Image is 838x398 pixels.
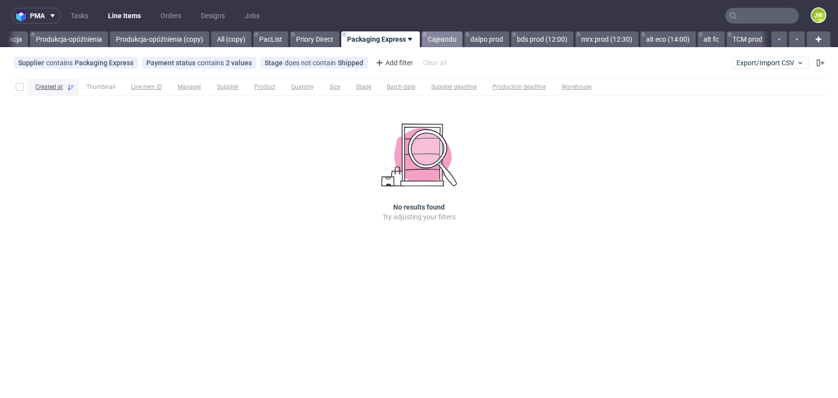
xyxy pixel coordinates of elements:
[464,31,509,47] a: dalpo prod
[329,83,340,91] span: Size
[12,8,61,24] button: pma
[178,83,201,91] span: Manager
[46,59,75,67] span: contains
[421,56,449,70] div: Clear all
[291,83,314,91] span: Quantity
[698,31,725,47] a: alt fc
[30,31,108,47] a: Produkcja-opóźnienia
[30,12,45,19] span: pma
[197,59,226,67] span: contains
[338,59,363,67] div: Shipped
[254,83,275,91] span: Product
[372,55,415,71] div: Add filter
[16,10,30,22] img: logo
[131,83,162,91] span: Line item ID
[732,57,809,69] button: Export/Import CSV
[18,59,46,67] span: Supplier
[211,31,251,47] a: All (copy)
[146,59,197,67] span: Payment status
[511,31,573,47] a: bds prod (12:00)
[575,31,638,47] a: mrx prod (12:30)
[422,31,462,47] a: Cajeando
[341,31,420,47] a: Packaging Express
[285,59,338,67] span: does not contain
[382,212,456,222] p: Try adjusting your filters
[736,59,804,67] span: Export/Import CSV
[387,83,415,91] span: Batch date
[226,59,252,67] div: 2 values
[110,31,209,47] a: Produkcja-opóźnienia (copy)
[431,83,477,91] span: Supplier deadline
[727,31,768,47] a: TCM prod
[65,8,94,24] a: Tasks
[239,8,266,24] a: Jobs
[393,202,445,212] h3: No results found
[75,59,134,67] div: Packaging Express
[290,31,339,47] a: Priory Direct
[492,83,546,91] span: Production deadline
[356,83,371,91] span: Stage
[195,8,231,24] a: Designs
[102,8,147,24] a: Line Items
[155,8,187,24] a: Orders
[217,83,239,91] span: Supplier
[562,83,592,91] span: Warehouse
[265,59,285,67] span: Stage
[811,8,825,22] figcaption: JW
[640,31,696,47] a: alt eco (14:00)
[253,31,288,47] a: PacList
[86,83,115,91] span: Thumbnail
[35,83,63,91] span: Created at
